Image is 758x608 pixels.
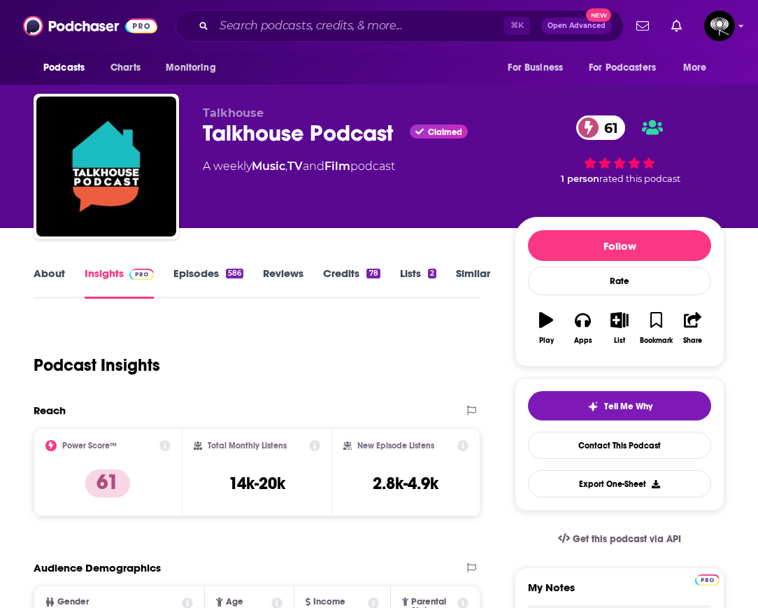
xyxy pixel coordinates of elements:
h2: Reach [34,404,66,417]
span: ⌘ K [504,17,530,35]
h2: New Episode Listens [357,441,434,451]
div: Play [539,337,554,345]
button: Export One-Sheet [528,470,711,497]
a: InsightsPodchaser Pro [85,267,154,299]
button: Apps [564,303,601,353]
h3: 14k-20k [229,473,285,494]
img: tell me why sparkle [587,401,599,412]
a: Similar [456,267,490,299]
h2: Audience Demographics [34,561,161,574]
a: Get this podcast via API [547,522,692,556]
button: Play [528,303,564,353]
a: Episodes586 [173,267,243,299]
button: open menu [498,55,580,81]
button: tell me why sparkleTell Me Why [528,391,711,420]
a: Lists2 [400,267,436,299]
button: List [601,303,638,353]
button: Bookmark [638,303,674,353]
div: 586 [226,269,243,278]
span: Talkhouse [203,106,264,120]
div: Apps [574,337,592,345]
div: A weekly podcast [203,158,395,175]
a: Show notifications dropdown [666,14,687,38]
button: open menu [156,55,234,81]
a: Film [324,160,350,173]
button: Open AdvancedNew [541,17,612,34]
div: 61 1 personrated this podcast [515,106,724,193]
a: Charts [101,55,149,81]
div: Bookmark [640,337,673,345]
span: For Business [508,58,563,78]
h3: 2.8k-4.9k [373,473,438,494]
p: 61 [85,469,130,497]
span: 61 [590,115,625,140]
img: Podchaser - Follow, Share and Rate Podcasts [23,13,157,39]
button: Show profile menu [704,10,735,41]
span: and [303,160,324,173]
span: Monitoring [166,58,215,78]
a: Show notifications dropdown [631,14,655,38]
h1: Podcast Insights [34,355,160,376]
span: Income [313,598,345,607]
img: Podchaser Pro [129,269,154,280]
div: 2 [428,269,436,278]
a: Contact This Podcast [528,432,711,459]
button: Share [675,303,711,353]
div: Share [683,337,702,345]
img: User Profile [704,10,735,41]
a: 61 [576,115,625,140]
h2: Total Monthly Listens [208,441,287,451]
span: Open Advanced [548,22,606,29]
span: Podcasts [43,58,85,78]
a: Reviews [263,267,303,299]
span: Logged in as columbiapub [704,10,735,41]
input: Search podcasts, credits, & more... [214,15,504,37]
span: More [683,58,707,78]
span: Gender [57,598,89,607]
label: My Notes [528,581,711,605]
a: Credits78 [323,267,380,299]
span: 1 person [561,174,599,184]
a: Pro website [695,572,720,586]
span: Charts [110,58,141,78]
span: Tell Me Why [604,401,652,412]
div: 78 [366,269,380,278]
a: About [34,267,65,299]
span: Get this podcast via API [573,533,681,545]
button: open menu [580,55,676,81]
span: rated this podcast [599,174,680,184]
a: TV [287,160,303,173]
div: Search podcasts, credits, & more... [176,10,624,42]
div: List [614,337,625,345]
span: For Podcasters [589,58,656,78]
span: New [586,8,611,22]
span: Age [226,598,243,607]
h2: Power Score™ [62,441,117,451]
button: open menu [673,55,724,81]
img: Talkhouse Podcast [36,97,176,236]
div: Rate [528,267,711,295]
span: Claimed [428,129,462,136]
button: open menu [34,55,103,81]
button: Follow [528,230,711,261]
img: Podchaser Pro [695,574,720,586]
span: , [285,160,287,173]
a: Music [252,160,285,173]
